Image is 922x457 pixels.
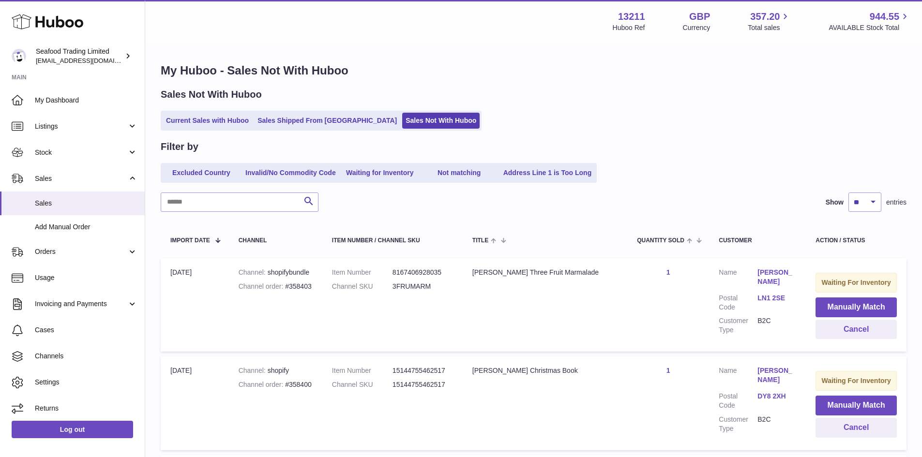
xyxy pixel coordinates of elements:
[12,49,26,63] img: online@rickstein.com
[402,113,480,129] a: Sales Not With Huboo
[35,378,137,387] span: Settings
[239,237,313,244] div: Channel
[35,352,137,361] span: Channels
[341,165,419,181] a: Waiting for Inventory
[816,320,897,339] button: Cancel
[816,297,897,317] button: Manually Match
[689,10,710,23] strong: GBP
[12,421,133,438] a: Log out
[637,237,684,244] span: Quantity Sold
[821,279,891,286] strong: Waiting For Inventory
[719,366,757,387] dt: Name
[757,392,796,401] a: DY8 2XH
[613,23,645,32] div: Huboo Ref
[161,258,229,352] td: [DATE]
[719,268,757,289] dt: Name
[821,377,891,384] strong: Waiting For Inventory
[757,316,796,335] dd: B2C
[161,88,262,101] h2: Sales Not With Huboo
[472,366,618,375] div: [PERSON_NAME] Christmas Book
[239,282,286,290] strong: Channel order
[870,10,899,23] span: 944.55
[421,165,498,181] a: Not matching
[886,198,907,207] span: entries
[35,325,137,335] span: Cases
[332,237,453,244] div: Item Number / Channel SKU
[170,237,210,244] span: Import date
[719,392,757,410] dt: Postal Code
[35,174,127,183] span: Sales
[161,356,229,450] td: [DATE]
[816,237,897,244] div: Action / Status
[500,165,595,181] a: Address Line 1 is Too Long
[36,57,142,64] span: [EMAIL_ADDRESS][DOMAIN_NAME]
[239,381,286,388] strong: Channel order
[666,367,670,374] a: 1
[35,222,137,232] span: Add Manual Order
[239,268,313,277] div: shopifybundle
[829,23,910,32] span: AVAILABLE Stock Total
[35,122,127,131] span: Listings
[829,10,910,32] a: 944.55 AVAILABLE Stock Total
[239,366,313,375] div: shopify
[472,237,488,244] span: Title
[35,404,137,413] span: Returns
[472,268,618,277] div: [PERSON_NAME] Three Fruit Marmalade
[816,396,897,415] button: Manually Match
[719,237,796,244] div: Customer
[239,268,268,276] strong: Channel
[161,63,907,78] h1: My Huboo - Sales Not With Huboo
[239,367,268,374] strong: Channel
[242,165,339,181] a: Invalid/No Commodity Code
[35,199,137,208] span: Sales
[750,10,780,23] span: 357.20
[332,282,393,291] dt: Channel SKU
[35,96,137,105] span: My Dashboard
[254,113,400,129] a: Sales Shipped From [GEOGRAPHIC_DATA]
[816,418,897,438] button: Cancel
[757,294,796,303] a: LN1 2SE
[393,268,453,277] dd: 8167406928035
[826,198,844,207] label: Show
[35,273,137,282] span: Usage
[393,366,453,375] dd: 15144755462517
[332,268,393,277] dt: Item Number
[757,366,796,384] a: [PERSON_NAME]
[757,415,796,433] dd: B2C
[163,113,252,129] a: Current Sales with Huboo
[393,282,453,291] dd: 3FRUMARM
[618,10,645,23] strong: 13211
[36,47,123,65] div: Seafood Trading Limited
[748,23,791,32] span: Total sales
[719,415,757,433] dt: Customer Type
[35,299,127,309] span: Invoicing and Payments
[393,380,453,389] dd: 15144755462517
[719,316,757,335] dt: Customer Type
[332,380,393,389] dt: Channel SKU
[239,380,313,389] div: #358400
[666,268,670,276] a: 1
[719,294,757,312] dt: Postal Code
[35,247,127,256] span: Orders
[748,10,791,32] a: 357.20 Total sales
[683,23,710,32] div: Currency
[757,268,796,286] a: [PERSON_NAME]
[161,140,198,153] h2: Filter by
[239,282,313,291] div: #358403
[332,366,393,375] dt: Item Number
[35,148,127,157] span: Stock
[163,165,240,181] a: Excluded Country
